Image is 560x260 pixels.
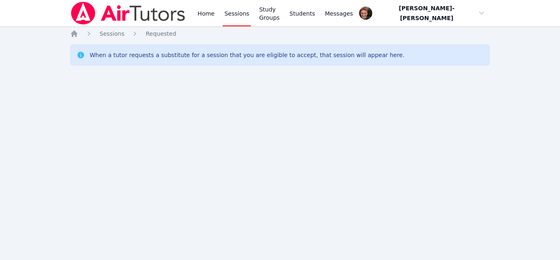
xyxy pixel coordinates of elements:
[70,30,490,38] nav: Breadcrumb
[146,30,176,37] span: Requested
[100,30,125,37] span: Sessions
[70,2,186,25] img: Air Tutors
[325,9,353,18] span: Messages
[146,30,176,38] a: Requested
[90,51,405,59] div: When a tutor requests a substitute for a session that you are eligible to accept, that session wi...
[100,30,125,38] a: Sessions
